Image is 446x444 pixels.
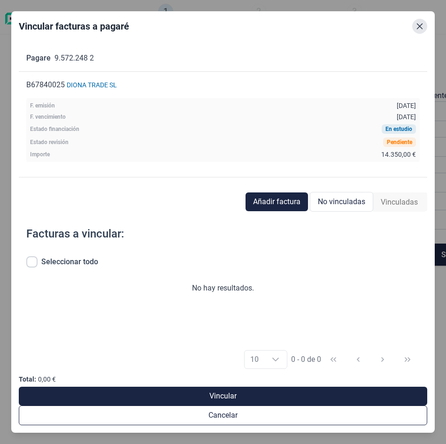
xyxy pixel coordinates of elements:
div: No vinculadas [310,192,373,212]
div: Total: [19,375,36,383]
button: First Page [322,348,345,371]
div: Estado revisión [30,139,69,145]
div: 14.350,00 € [381,151,416,158]
div: F. vencimiento [30,114,66,120]
div: Estado financiación [30,126,79,132]
button: Vincular [19,387,428,406]
button: Añadir factura [246,192,308,211]
span: No vinculadas [318,196,365,207]
div: F. emisión [30,103,55,108]
div: Importe [30,152,50,157]
p: 9.572.248 2 [54,53,94,64]
span: Cancelar [208,410,238,421]
div: No hay resultados. [26,283,420,294]
span: Añadir factura [253,196,300,207]
div: En estudio [385,126,412,132]
p: B67840025 [26,79,65,91]
div: Vincular facturas a pagaré [19,20,129,33]
div: Pendiente [387,139,412,145]
div: Vinculadas [373,193,425,212]
button: Cancelar [19,406,428,425]
p: Pagare [26,53,51,64]
button: Next Page [371,348,394,371]
div: Facturas a vincular: [26,226,124,241]
div: DIONA TRADE SL [67,81,117,89]
span: Vincular [209,390,237,402]
button: Close [412,19,427,34]
span: 0 - 0 de 0 [291,356,321,363]
div: [DATE] [397,102,416,109]
div: [DATE] [397,113,416,121]
div: Choose [264,351,287,368]
div: Seleccionar todo [41,256,98,268]
div: 0,00 € [38,375,56,383]
button: Previous Page [347,348,369,371]
button: Last Page [396,348,419,371]
span: Vinculadas [381,197,418,208]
